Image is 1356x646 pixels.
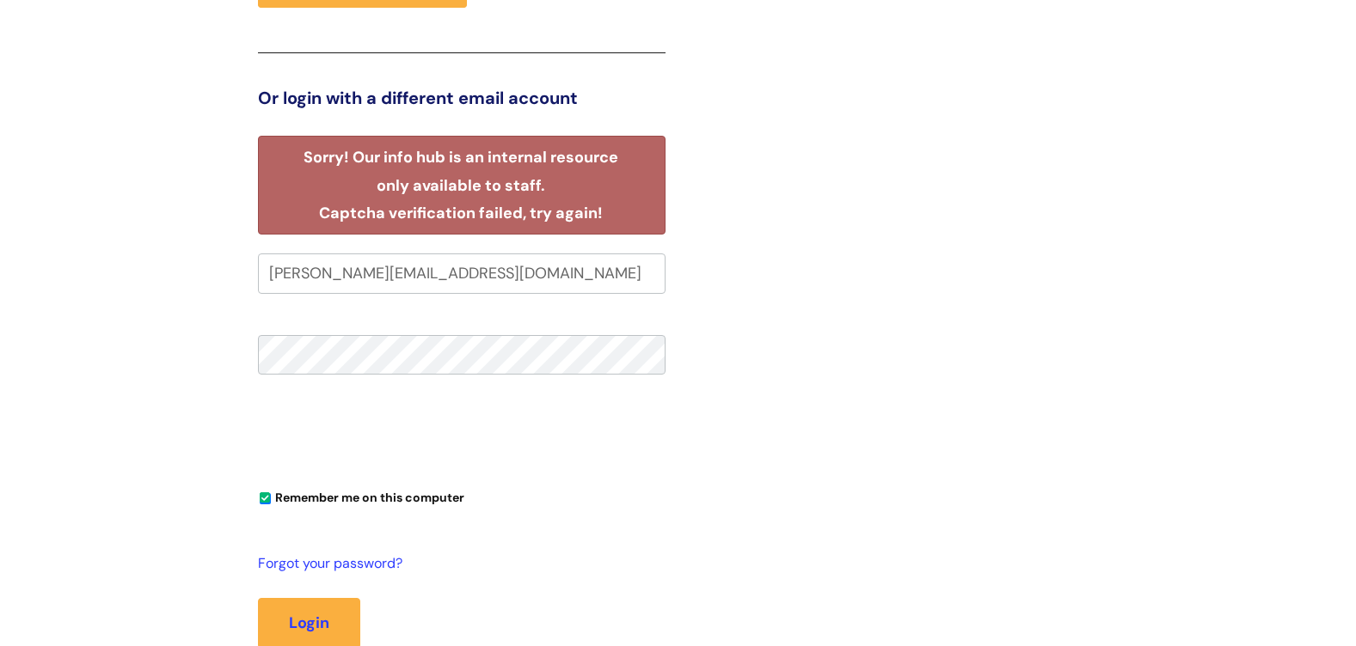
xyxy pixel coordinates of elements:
[258,483,666,510] div: You can uncheck this option if you're logging in from a shared device
[258,486,464,505] label: Remember me on this computer
[288,199,635,227] li: Captcha verification failed, try again!
[260,493,271,504] input: Remember me on this computer
[288,143,635,199] li: Sorry! Our info hub is an internal resource only available to staff.
[258,416,519,483] iframe: reCAPTCHA
[258,552,657,576] a: Forgot your password?
[258,88,666,108] h3: Or login with a different email account
[258,253,666,293] input: Your e-mail address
